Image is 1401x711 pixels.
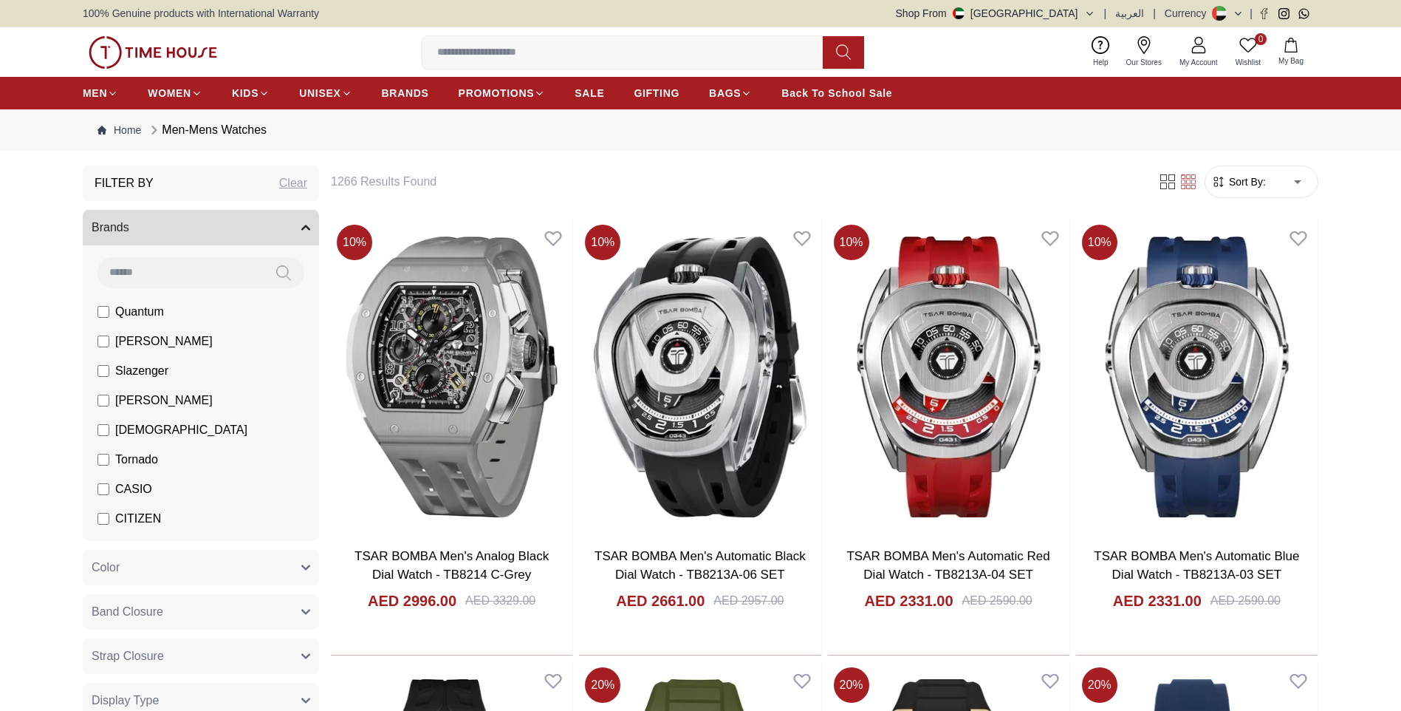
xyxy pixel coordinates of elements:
span: [DEMOGRAPHIC_DATA] [115,421,247,439]
a: TSAR BOMBA Men's Automatic Black Dial Watch - TB8213A-06 SET [595,549,806,582]
button: Strap Closure [83,639,319,674]
input: CITIZEN [97,513,109,525]
span: 10 % [834,225,869,260]
a: WOMEN [148,80,202,106]
a: Facebook [1258,8,1270,19]
div: Men-Mens Watches [147,121,267,139]
h4: AED 2331.00 [1113,591,1202,611]
span: Display Type [92,692,159,710]
a: 0Wishlist [1227,33,1270,71]
button: Shop From[GEOGRAPHIC_DATA] [896,6,1095,21]
span: CASIO [115,480,152,498]
span: 100% Genuine products with International Warranty [83,6,319,21]
h4: AED 2331.00 [864,591,953,611]
a: Help [1084,33,1117,71]
button: Brands [83,210,319,245]
span: 20 % [834,667,869,703]
span: My Account [1174,57,1224,68]
a: Home [97,123,141,137]
input: [PERSON_NAME] [97,395,109,406]
span: KIDS [232,86,258,101]
a: TSAR BOMBA Men's Automatic Red Dial Watch - TB8213A-04 SET [846,549,1049,582]
nav: Breadcrumb [83,109,1318,151]
span: 20 % [585,667,620,703]
img: TSAR BOMBA Men's Automatic Black Dial Watch - TB8213A-06 SET [579,219,821,535]
a: TSAR BOMBA Men's Analog Black Dial Watch - TB8214 C-Grey [354,549,549,582]
a: Our Stores [1117,33,1171,71]
div: AED 2590.00 [1210,592,1281,610]
a: GIFTING [634,80,679,106]
h4: AED 2661.00 [616,591,705,611]
span: 10 % [1082,225,1117,260]
h6: 1266 Results Found [331,173,1140,191]
button: Sort By: [1211,174,1266,189]
input: [DEMOGRAPHIC_DATA] [97,424,109,436]
input: Tornado [97,454,109,466]
span: SALE [575,86,604,101]
a: PROMOTIONS [459,80,546,106]
span: CITIZEN [115,510,161,528]
span: My Bag [1272,55,1309,67]
span: Strap Closure [92,647,164,665]
span: WOMEN [148,86,191,101]
div: Clear [279,174,307,192]
span: [PERSON_NAME] [115,333,213,350]
button: Band Closure [83,594,319,630]
span: PROMOTIONS [459,86,535,101]
a: UNISEX [299,80,352,106]
span: 20 % [1082,667,1117,703]
input: CASIO [97,483,109,495]
a: KIDS [232,80,270,106]
span: MEN [83,86,107,101]
a: Instagram [1278,8,1289,19]
h4: AED 2996.00 [368,591,456,611]
a: BAGS [709,80,752,106]
span: Wishlist [1230,57,1267,68]
a: BRANDS [382,80,429,106]
div: AED 2957.00 [713,592,784,610]
a: MEN [83,80,118,106]
div: AED 3329.00 [465,592,535,610]
h3: Filter By [95,174,154,192]
span: Slazenger [115,362,168,380]
span: Sort By: [1226,174,1266,189]
button: العربية [1115,6,1144,21]
span: Tornado [115,451,158,469]
div: Currency [1165,6,1213,21]
span: 0 [1255,33,1267,45]
img: ... [89,36,217,69]
a: Whatsapp [1298,8,1309,19]
img: TSAR BOMBA Men's Automatic Red Dial Watch - TB8213A-04 SET [828,219,1069,535]
span: Our Stores [1120,57,1168,68]
span: GUESS [115,540,157,557]
img: United Arab Emirates [953,7,965,19]
img: TSAR BOMBA Men's Analog Black Dial Watch - TB8214 C-Grey [331,219,572,535]
a: TSAR BOMBA Men's Automatic Blue Dial Watch - TB8213A-03 SET [1094,549,1299,582]
span: [PERSON_NAME] [115,392,213,409]
span: Color [92,559,120,576]
span: Band Closure [92,603,163,621]
button: Color [83,550,319,585]
span: UNISEX [299,86,340,101]
span: | [1250,6,1253,21]
input: Slazenger [97,365,109,377]
span: Help [1087,57,1114,68]
span: BAGS [709,86,741,101]
span: 10 % [585,225,620,260]
span: | [1104,6,1107,21]
span: GIFTING [634,86,679,101]
img: TSAR BOMBA Men's Automatic Blue Dial Watch - TB8213A-03 SET [1076,219,1318,535]
button: My Bag [1270,35,1312,69]
a: Back To School Sale [781,80,892,106]
input: [PERSON_NAME] [97,336,109,347]
div: AED 2590.00 [962,592,1032,610]
span: Back To School Sale [781,86,892,101]
span: Brands [92,219,129,237]
a: SALE [575,80,604,106]
span: BRANDS [382,86,429,101]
